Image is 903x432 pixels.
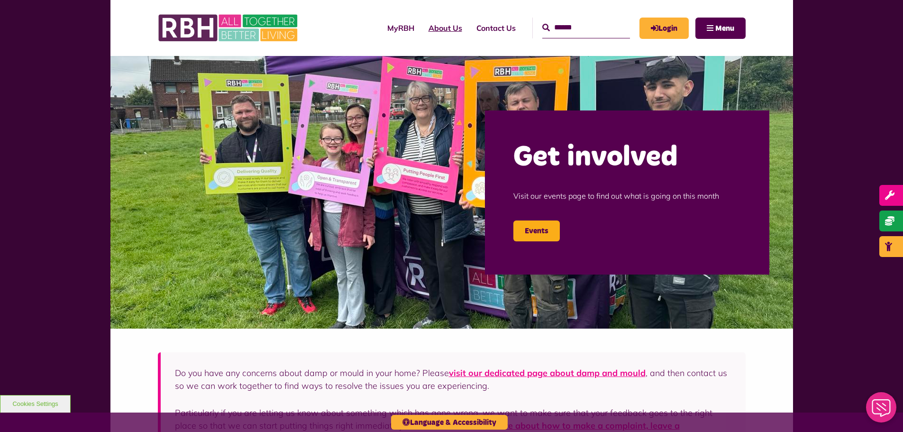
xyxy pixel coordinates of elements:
[110,56,793,329] img: Image (22)
[380,15,421,41] a: MyRBH
[513,221,560,241] a: Events
[513,176,741,216] p: Visit our events page to find out what is going on this month
[695,18,746,39] button: Navigation
[715,25,734,32] span: Menu
[542,18,630,38] input: Search
[860,389,903,432] iframe: Netcall Web Assistant for live chat
[639,18,689,39] a: MyRBH
[469,15,523,41] a: Contact Us
[421,15,469,41] a: About Us
[175,367,731,392] p: Do you have any concerns about damp or mould in your home? Please , and then contact us so we can...
[513,139,741,176] h2: Get involved
[449,368,646,378] a: visit our dedicated page about damp and mould
[158,9,300,46] img: RBH
[391,415,508,430] button: Language & Accessibility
